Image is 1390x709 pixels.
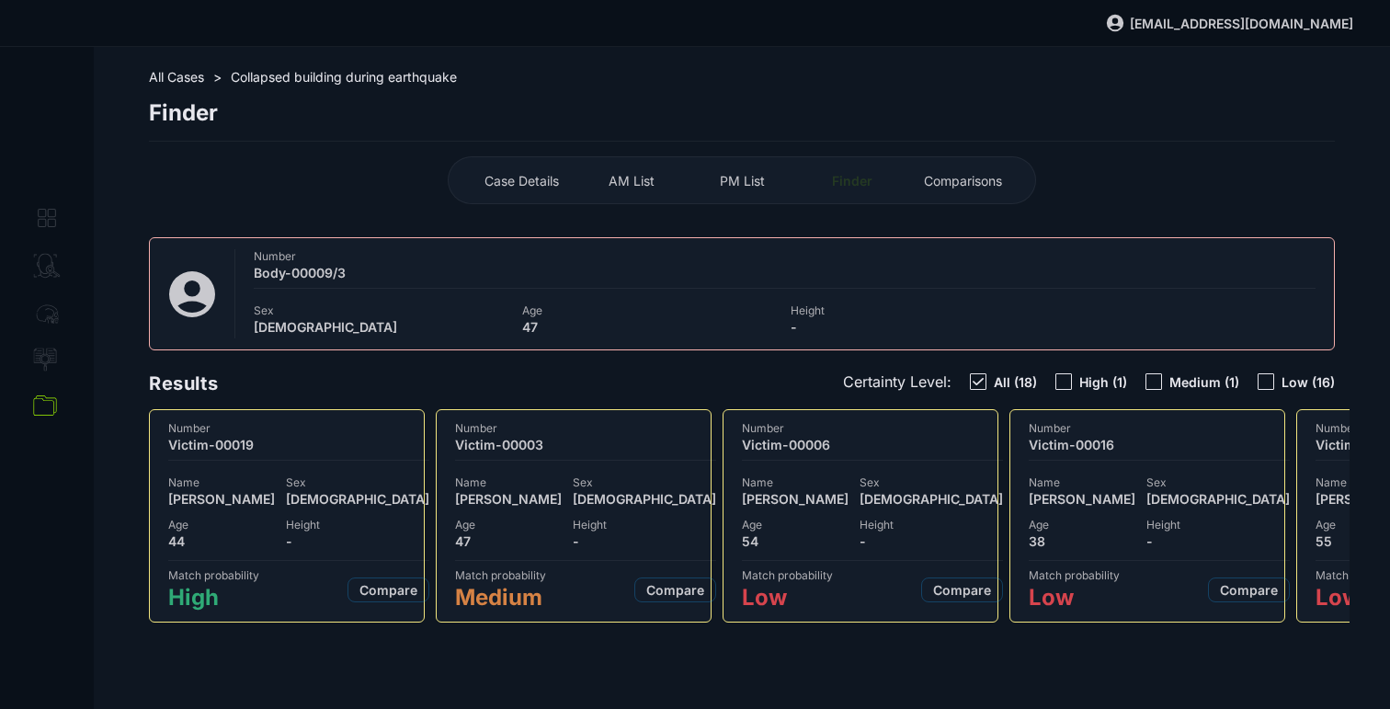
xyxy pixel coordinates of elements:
[455,475,562,489] span: Name
[1029,491,1135,507] span: [PERSON_NAME]
[573,518,716,532] span: Height
[168,491,275,507] span: [PERSON_NAME]
[1029,518,1135,532] span: Age
[347,577,429,602] button: Compare
[791,319,1048,335] span: -
[843,372,951,391] span: Certainty Level:
[573,475,716,489] span: Sex
[860,533,1003,549] span: -
[994,374,1037,390] span: All (18)
[573,533,716,549] span: -
[742,437,1003,452] span: Victim-00006
[1079,374,1127,390] span: High (1)
[455,421,716,435] span: Number
[609,173,655,189] span: AM List
[1208,577,1290,602] button: Compare
[168,518,275,532] span: Age
[455,584,546,611] span: Medium
[1029,584,1120,611] span: Low
[254,265,1316,280] span: Body-00009/3
[165,267,220,322] img: svg%3e
[286,491,429,507] span: [DEMOGRAPHIC_DATA]
[1029,568,1120,582] span: Match probability
[573,491,716,507] span: [DEMOGRAPHIC_DATA]
[742,568,833,582] span: Match probability
[924,173,1002,189] span: Comparisons
[1169,374,1239,390] span: Medium (1)
[1282,374,1335,390] span: Low (16)
[742,491,849,507] span: [PERSON_NAME]
[231,69,457,85] span: Collapsed building during earthquake
[860,491,1003,507] span: [DEMOGRAPHIC_DATA]
[742,421,1003,435] span: Number
[634,577,716,602] button: Compare
[1146,518,1290,532] span: Height
[933,582,991,598] span: Compare
[213,69,222,85] span: >
[149,69,204,85] span: All Cases
[455,518,562,532] span: Age
[522,319,780,335] span: 47
[254,303,511,317] span: Sex
[286,518,429,532] span: Height
[254,319,511,335] span: [DEMOGRAPHIC_DATA]
[1029,533,1135,549] span: 38
[1105,13,1125,33] img: svg%3e
[1146,475,1290,489] span: Sex
[455,491,562,507] span: [PERSON_NAME]
[168,475,275,489] span: Name
[522,303,780,317] span: Age
[921,577,1003,602] button: Compare
[720,173,765,189] span: PM List
[455,568,546,582] span: Match probability
[484,173,559,189] span: Case Details
[1220,582,1278,598] span: Compare
[168,437,429,452] span: Victim-00019
[455,533,562,549] span: 47
[149,99,218,126] span: Finder
[168,568,259,582] span: Match probability
[646,582,704,598] span: Compare
[1029,437,1290,452] span: Victim-00016
[286,533,429,549] span: -
[1029,421,1290,435] span: Number
[860,518,1003,532] span: Height
[286,475,429,489] span: Sex
[168,584,259,611] span: High
[168,533,275,549] span: 44
[742,475,849,489] span: Name
[455,437,716,452] span: Victim-00003
[359,582,417,598] span: Compare
[1146,491,1290,507] span: [DEMOGRAPHIC_DATA]
[1130,16,1353,31] span: [EMAIL_ADDRESS][DOMAIN_NAME]
[860,475,1003,489] span: Sex
[149,372,218,395] span: Results
[254,249,1316,263] span: Number
[168,421,429,435] span: Number
[791,303,1048,317] span: Height
[742,584,833,611] span: Low
[742,518,849,532] span: Age
[742,533,849,549] span: 54
[1146,533,1290,549] span: -
[1029,475,1135,489] span: Name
